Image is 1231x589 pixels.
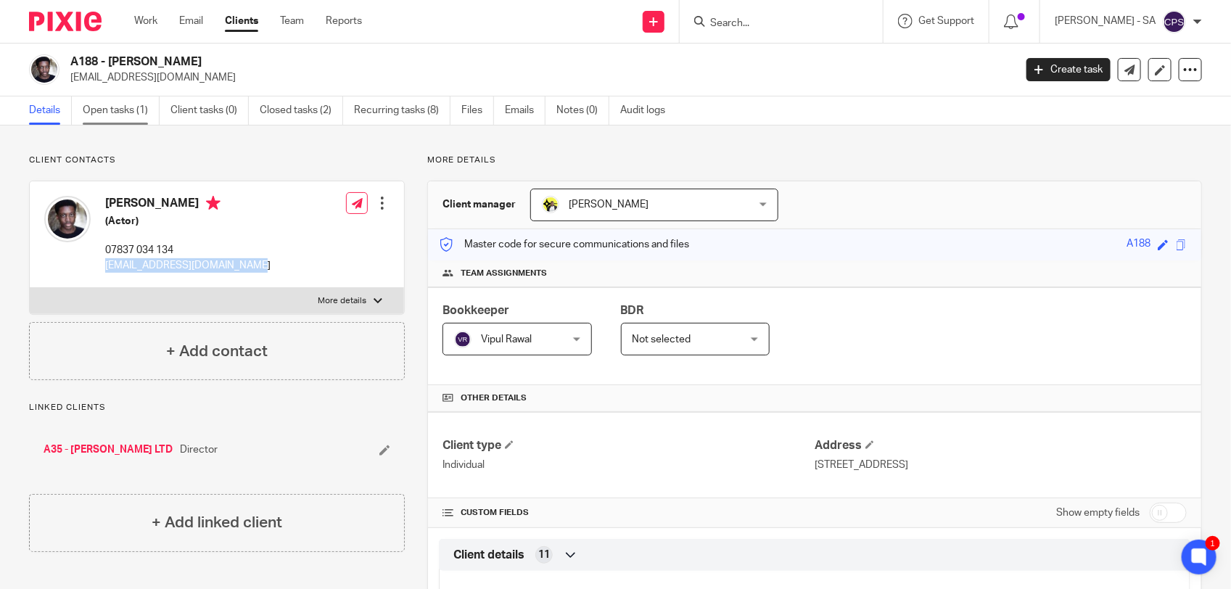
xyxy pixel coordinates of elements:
p: 07837 034 134 [105,243,271,258]
a: Closed tasks (2) [260,96,343,125]
h4: Address [815,438,1187,453]
a: Files [461,96,494,125]
p: [PERSON_NAME] - SA [1055,14,1156,28]
a: A35 - [PERSON_NAME] LTD [44,442,173,457]
img: Anthony%20Abraham.jpg [29,54,59,85]
p: [EMAIL_ADDRESS][DOMAIN_NAME] [105,258,271,273]
p: More details [318,295,366,307]
span: 11 [538,548,550,562]
h4: Client type [442,438,815,453]
p: More details [427,155,1202,166]
p: [EMAIL_ADDRESS][DOMAIN_NAME] [70,70,1005,85]
h4: + Add contact [166,340,268,363]
a: Open tasks (1) [83,96,160,125]
a: Details [29,96,72,125]
span: Team assignments [461,268,547,279]
img: Anthony%20Abraham.jpg [44,196,91,242]
div: A188 [1127,236,1150,253]
img: svg%3E [454,331,472,348]
a: Create task [1026,58,1111,81]
span: BDR [621,305,644,316]
img: Carine-Starbridge.jpg [542,196,559,213]
a: Client tasks (0) [170,96,249,125]
a: Notes (0) [556,96,609,125]
span: Get Support [918,16,974,26]
i: Primary [206,196,221,210]
a: Recurring tasks (8) [354,96,450,125]
div: 1 [1206,536,1220,551]
a: Team [280,14,304,28]
p: Client contacts [29,155,405,166]
a: Work [134,14,157,28]
p: Linked clients [29,402,405,413]
p: [STREET_ADDRESS] [815,458,1187,472]
span: Vipul Rawal [481,334,532,345]
input: Search [709,17,839,30]
p: Individual [442,458,815,472]
h3: Client manager [442,197,516,212]
span: Not selected [633,334,691,345]
span: [PERSON_NAME] [569,199,649,210]
img: svg%3E [1163,10,1186,33]
a: Reports [326,14,362,28]
a: Clients [225,14,258,28]
span: Other details [461,392,527,404]
img: Pixie [29,12,102,31]
h4: + Add linked client [152,511,282,534]
h4: [PERSON_NAME] [105,196,271,214]
h5: (Actor) [105,214,271,228]
a: Emails [505,96,545,125]
h4: CUSTOM FIELDS [442,507,815,519]
a: Audit logs [620,96,676,125]
span: Client details [453,548,524,563]
span: Director [180,442,218,457]
h2: A188 - [PERSON_NAME] [70,54,818,70]
span: Bookkeeper [442,305,509,316]
a: Email [179,14,203,28]
label: Show empty fields [1056,506,1140,520]
p: Master code for secure communications and files [439,237,689,252]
